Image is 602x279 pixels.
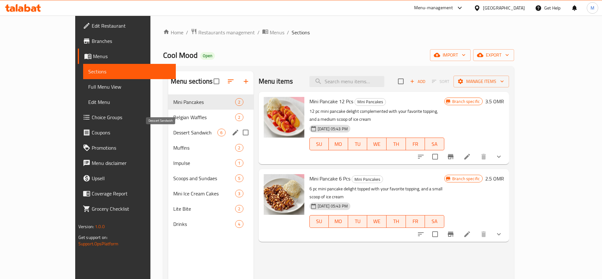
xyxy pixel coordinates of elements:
[235,191,243,197] span: 3
[173,98,235,106] div: Mini Pancakes
[414,4,453,12] div: Menu-management
[309,215,329,228] button: SU
[476,149,491,164] button: delete
[88,68,171,75] span: Sections
[168,92,254,234] nav: Menu sections
[428,77,453,86] span: Select section first
[292,29,310,36] span: Sections
[387,215,406,228] button: TH
[171,77,213,86] h2: Menu sections
[329,215,348,228] button: MO
[463,230,471,238] a: Edit menu item
[168,216,254,232] div: Drinks4
[235,99,243,105] span: 2
[370,139,384,149] span: WE
[408,139,423,149] span: FR
[163,28,514,37] nav: breadcrumb
[387,138,406,150] button: TH
[473,49,514,61] button: export
[450,176,482,182] span: Branch specific
[408,217,423,226] span: FR
[407,77,428,86] span: Add item
[406,215,425,228] button: FR
[425,138,444,150] button: SA
[78,110,176,125] a: Choice Groups
[264,97,304,138] img: Mini Pancake 12 Pcs
[270,29,284,36] span: Menus
[235,221,243,227] span: 4
[78,240,119,248] a: Support.OpsPlatform
[309,174,350,183] span: Mini Pancake 6 Pcs
[389,139,403,149] span: TH
[218,130,225,136] span: 6
[453,76,509,87] button: Manage items
[331,217,346,226] span: MO
[78,222,94,231] span: Version:
[235,205,243,213] div: items
[427,217,442,226] span: SA
[495,153,503,160] svg: Show Choices
[231,128,240,137] button: edit
[485,97,504,106] h6: 3.5 OMR
[200,53,215,58] span: Open
[223,74,238,89] span: Sort sections
[186,29,188,36] li: /
[312,139,327,149] span: SU
[173,113,235,121] span: Belgian Waffles
[168,140,254,155] div: Muffins2
[351,139,365,149] span: TU
[287,29,289,36] li: /
[83,64,176,79] a: Sections
[235,145,243,151] span: 2
[235,175,243,181] span: 5
[92,205,171,213] span: Grocery Checklist
[315,203,350,209] span: [DATE] 05:43 PM
[483,4,525,11] div: [GEOGRAPHIC_DATA]
[476,227,491,242] button: delete
[92,190,171,197] span: Coverage Report
[83,79,176,94] a: Full Menu View
[409,78,426,85] span: Add
[78,18,176,33] a: Edit Restaurant
[443,149,458,164] button: Branch-specific-item
[348,215,367,228] button: TU
[354,98,386,106] div: Mini Pancakes
[235,190,243,197] div: items
[309,97,353,106] span: Mini Pancake 12 Pcs
[450,99,482,105] span: Branch specific
[191,28,255,37] a: Restaurants management
[352,176,383,183] span: Mini Pancakes
[235,113,243,121] div: items
[168,186,254,201] div: Mini Ice Cream Cakes3
[389,217,403,226] span: TH
[88,98,171,106] span: Edit Menu
[235,114,243,120] span: 2
[394,75,407,88] span: Select section
[238,74,254,89] button: Add section
[217,129,225,136] div: items
[92,37,171,45] span: Branches
[92,129,171,136] span: Coupons
[78,125,176,140] a: Coupons
[370,217,384,226] span: WE
[264,174,304,215] img: Mini Pancake 6 Pcs
[78,186,176,201] a: Coverage Report
[93,52,171,60] span: Menus
[491,227,506,242] button: show more
[92,174,171,182] span: Upsell
[78,49,176,64] a: Menus
[92,113,171,121] span: Choice Groups
[173,220,235,228] span: Drinks
[88,83,171,91] span: Full Menu View
[235,206,243,212] span: 2
[173,144,235,152] span: Muffins
[168,171,254,186] div: Scoops and Sundaes5
[168,201,254,216] div: Lite Bite2
[95,222,105,231] span: 1.0.0
[413,149,428,164] button: sort-choices
[173,190,235,197] span: Mini Ice Cream Cakes
[173,159,235,167] span: Impulse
